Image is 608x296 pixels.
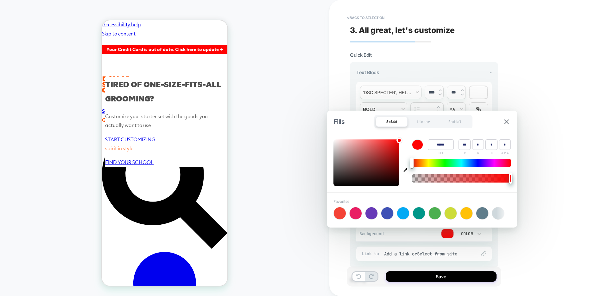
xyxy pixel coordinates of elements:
span: Favorites [333,199,349,204]
img: down [437,110,440,113]
img: line height [414,107,420,112]
a: START CUSTOMIZING [3,116,53,123]
button: Save [386,271,497,282]
div: Solid [376,117,408,127]
div: Color [460,231,473,236]
p: Customize your starter set with the goods you actually want to use. [3,92,122,110]
span: HEX [439,151,443,155]
div: Radial [439,117,471,127]
h2: TIRED OF ONE-SIZE-FITS-ALL GROOMING? [3,57,122,86]
span: G [477,151,479,155]
span: B [491,151,492,155]
button: < Back to selection [344,13,388,23]
span: Text Block [356,69,379,75]
img: up [437,106,440,108]
span: 3. All great, let's customize [350,25,455,35]
div: Add a link or [384,251,470,257]
span: Background [359,231,391,236]
span: ALPHA [501,151,509,155]
span: Fills [333,118,345,125]
img: up [439,89,442,92]
div: Linear [408,117,439,127]
span: fontWeight [360,103,407,116]
span: Quick Edit [350,52,371,58]
span: R [464,151,465,155]
span: font [360,86,421,99]
img: down [461,93,464,96]
iframe: Kodif Chat widget [97,237,125,266]
a: FIND YOUR SCHOOL [3,139,52,146]
span: - [490,69,492,75]
img: edit [481,251,486,256]
img: close [504,119,509,124]
span: Link to [362,251,381,256]
img: down [439,93,442,96]
img: up [461,89,464,92]
span: transform [447,103,465,116]
u: Select from site [417,251,458,257]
